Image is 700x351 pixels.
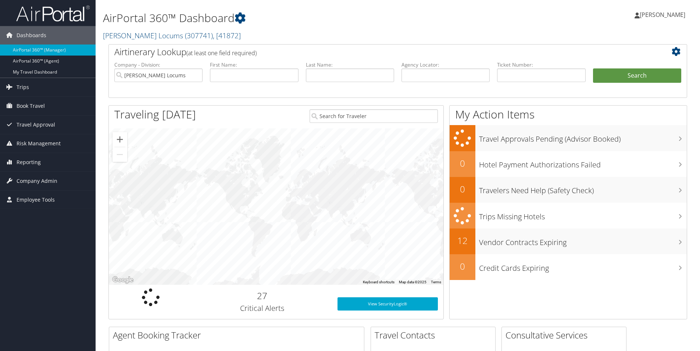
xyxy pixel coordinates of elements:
button: Keyboard shortcuts [363,280,394,285]
a: Trips Missing Hotels [450,203,687,229]
span: Company Admin [17,172,57,190]
span: Reporting [17,153,41,171]
span: ( 307741 ) [185,31,213,40]
h3: Vendor Contracts Expiring [479,234,687,248]
span: (at least one field required) [186,49,257,57]
img: Google [111,275,135,285]
h2: 0 [450,157,475,170]
span: Risk Management [17,134,61,153]
input: Search for Traveler [310,109,438,123]
h2: 0 [450,183,475,195]
button: Zoom out [113,147,127,162]
h3: Critical Alerts [198,303,326,313]
h1: AirPortal 360™ Dashboard [103,10,496,26]
span: Map data ©2025 [399,280,426,284]
button: Zoom in [113,132,127,147]
span: Trips [17,78,29,96]
a: Open this area in Google Maps (opens a new window) [111,275,135,285]
span: , [ 41872 ] [213,31,241,40]
span: Employee Tools [17,191,55,209]
a: [PERSON_NAME] [635,4,693,26]
h3: Travelers Need Help (Safety Check) [479,182,687,196]
a: 0Travelers Need Help (Safety Check) [450,177,687,203]
a: [PERSON_NAME] Locums [103,31,241,40]
span: Dashboards [17,26,46,45]
a: Terms (opens in new tab) [431,280,441,284]
h2: Agent Booking Tracker [113,329,364,341]
h1: My Action Items [450,107,687,122]
span: [PERSON_NAME] [640,11,685,19]
h2: Airtinerary Lookup [114,46,633,58]
h2: Consultative Services [506,329,626,341]
a: 0Hotel Payment Authorizations Failed [450,151,687,177]
h3: Travel Approvals Pending (Advisor Booked) [479,130,687,144]
h3: Hotel Payment Authorizations Failed [479,156,687,170]
h1: Traveling [DATE] [114,107,196,122]
h2: 0 [450,260,475,273]
h2: Travel Contacts [375,329,495,341]
h2: 27 [198,290,326,302]
label: Ticket Number: [497,61,585,68]
h3: Credit Cards Expiring [479,259,687,273]
h3: Trips Missing Hotels [479,208,687,222]
img: airportal-logo.png [16,5,90,22]
span: Travel Approval [17,116,55,134]
label: Last Name: [306,61,394,68]
button: Search [593,68,681,83]
label: First Name: [210,61,298,68]
label: Agency Locator: [401,61,490,68]
a: View SecurityLogic® [337,297,438,311]
a: 0Credit Cards Expiring [450,254,687,280]
a: Travel Approvals Pending (Advisor Booked) [450,125,687,151]
h2: 12 [450,234,475,247]
label: Company - Division: [114,61,203,68]
a: 12Vendor Contracts Expiring [450,228,687,254]
span: Book Travel [17,97,45,115]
